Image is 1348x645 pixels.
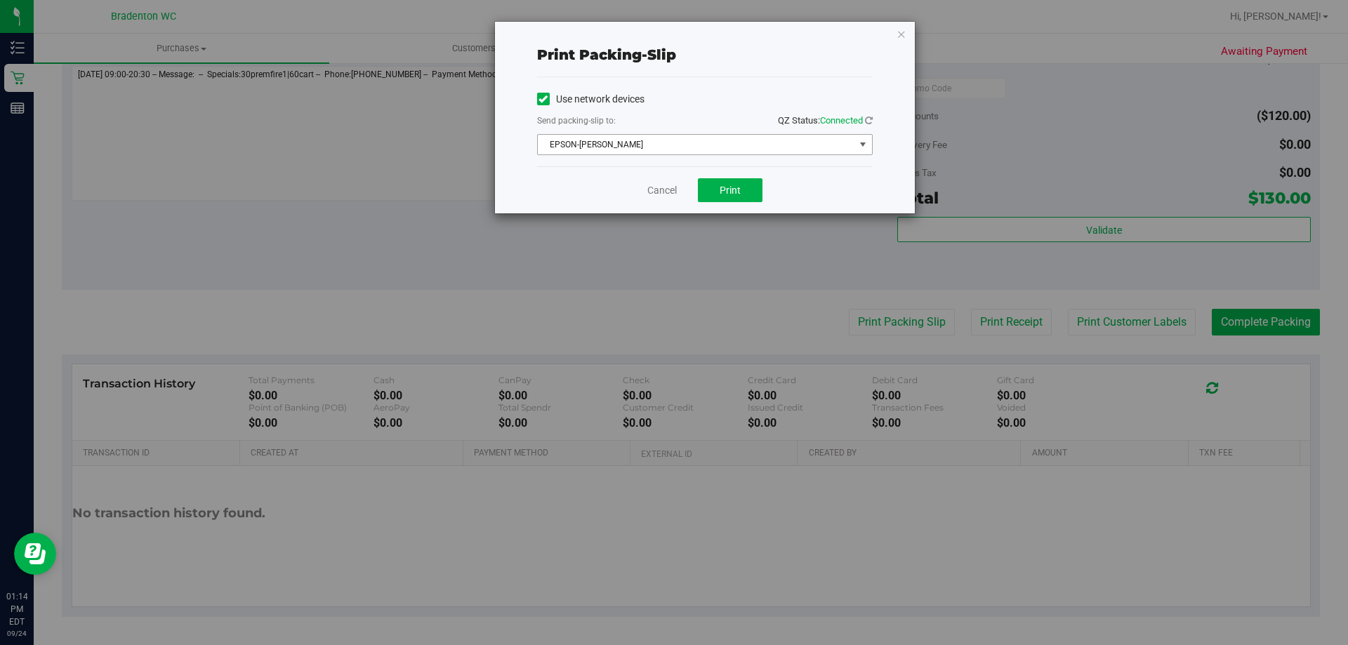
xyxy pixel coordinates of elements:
span: Print packing-slip [537,46,676,63]
iframe: Resource center [14,533,56,575]
label: Use network devices [537,92,645,107]
span: QZ Status: [778,115,873,126]
span: select [854,135,871,154]
button: Print [698,178,762,202]
span: EPSON-[PERSON_NAME] [538,135,854,154]
span: Print [720,185,741,196]
label: Send packing-slip to: [537,114,616,127]
a: Cancel [647,183,677,198]
span: Connected [820,115,863,126]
